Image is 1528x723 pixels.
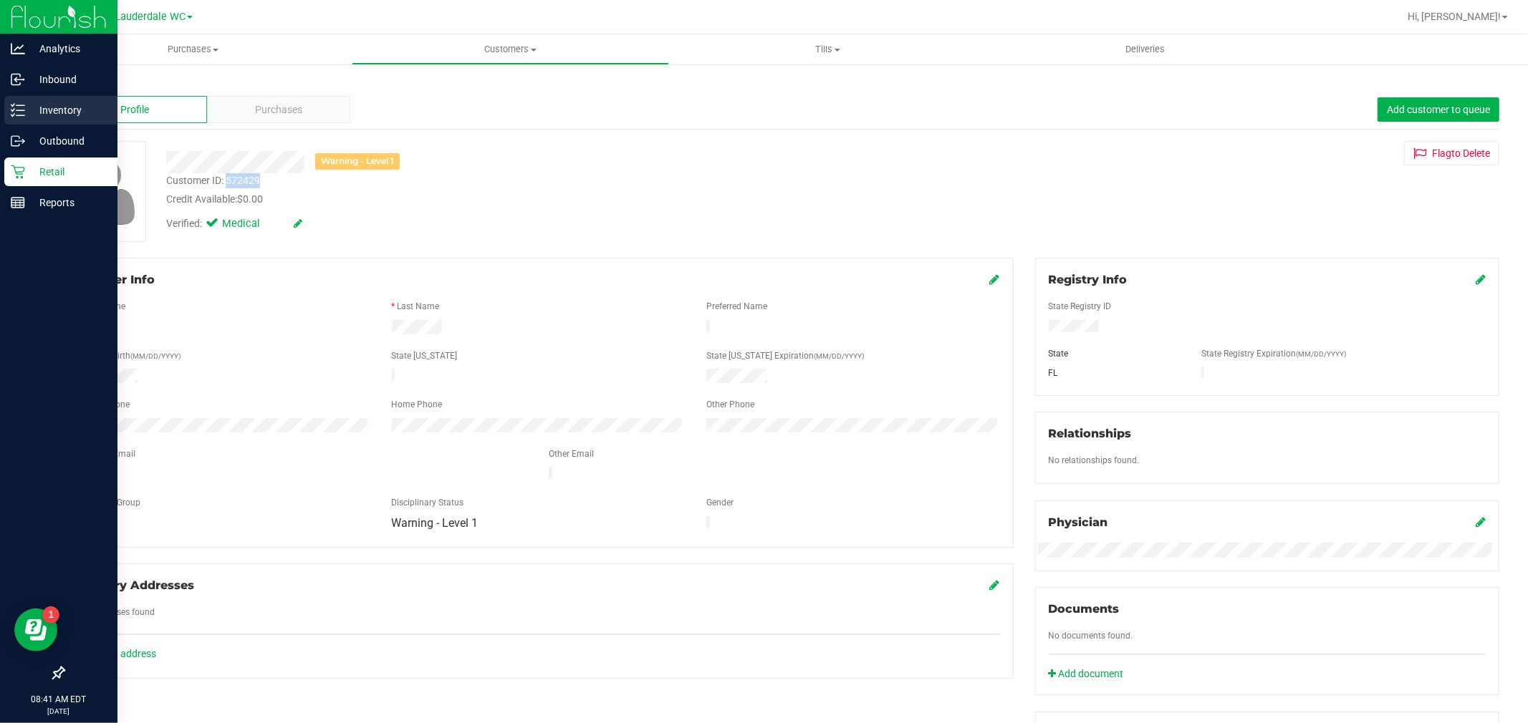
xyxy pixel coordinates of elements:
a: Customers [352,34,669,64]
label: No relationships found. [1049,454,1140,467]
label: Home Phone [392,398,443,411]
inline-svg: Inventory [11,103,25,117]
a: Add document [1049,666,1131,681]
span: Customers [352,43,668,56]
iframe: Resource center unread badge [42,606,59,623]
label: State Registry ID [1049,300,1112,313]
a: Purchases [34,34,352,64]
div: FL [1038,367,1191,379]
a: Tills [669,34,986,64]
span: $0.00 [237,193,263,205]
span: (MM/DD/YYYY) [1296,350,1346,358]
span: Physician [1049,515,1108,529]
span: Add customer to queue [1387,104,1490,115]
label: Last Name [398,300,440,313]
button: Add customer to queue [1378,97,1499,122]
a: Deliveries [986,34,1304,64]
label: Gender [706,496,734,509]
label: Date of Birth [82,349,181,362]
inline-svg: Retail [11,165,25,179]
label: State [US_STATE] Expiration [706,349,864,362]
span: Ft. Lauderdale WC [100,11,186,23]
iframe: Resource center [14,608,57,651]
inline-svg: Reports [11,195,25,210]
p: Outbound [25,132,111,150]
p: Retail [25,163,111,180]
label: State [US_STATE] [392,349,458,362]
span: Relationships [1049,427,1132,440]
inline-svg: Inbound [11,72,25,87]
span: Tills [670,43,986,56]
span: Purchases [255,102,302,117]
p: Reports [25,194,111,211]
div: Verified: [166,216,302,232]
span: (MM/DD/YYYY) [130,352,181,360]
p: Inbound [25,71,111,88]
div: Customer ID: 572429 [166,173,260,188]
div: Warning - Level 1 [315,153,400,170]
span: Warning - Level 1 [392,516,479,530]
span: Deliveries [1106,43,1184,56]
label: Preferred Name [706,300,767,313]
span: Delivery Addresses [77,578,194,592]
p: Inventory [25,102,111,119]
span: Purchases [34,43,352,56]
span: Documents [1049,602,1120,616]
span: Medical [222,216,279,232]
p: Analytics [25,40,111,57]
div: State [1038,347,1191,360]
label: Other Phone [706,398,754,411]
label: Disciplinary Status [392,496,464,509]
p: [DATE] [6,706,111,717]
button: Flagto Delete [1404,141,1499,165]
p: 08:41 AM EDT [6,693,111,706]
inline-svg: Analytics [11,42,25,56]
div: Credit Available: [166,192,874,207]
span: Profile [120,102,149,117]
span: Registry Info [1049,273,1128,286]
inline-svg: Outbound [11,134,25,148]
span: Hi, [PERSON_NAME]! [1408,11,1501,22]
label: Other Email [549,447,594,460]
span: (MM/DD/YYYY) [814,352,864,360]
span: No documents found. [1049,631,1133,641]
label: State Registry Expiration [1201,347,1346,360]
